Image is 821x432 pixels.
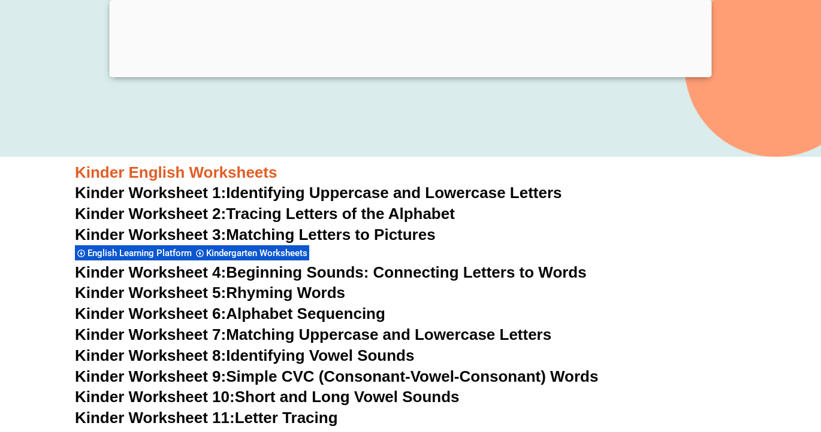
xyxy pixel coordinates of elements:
[75,388,460,406] a: Kinder Worksheet 10:Short and Long Vowel Sounds
[75,409,338,427] a: Kinder Worksheet 11:Letter Tracing
[75,325,226,343] span: Kinder Worksheet 7:
[75,305,226,323] span: Kinder Worksheet 6:
[75,226,226,244] span: Kinder Worksheet 3:
[75,367,598,385] a: Kinder Worksheet 9:Simple CVC (Consonant-Vowel-Consonant) Words
[75,245,194,261] div: English Learning Platform
[75,184,226,202] span: Kinder Worksheet 1:
[75,346,414,364] a: Kinder Worksheet 8:Identifying Vowel Sounds
[75,305,385,323] a: Kinder Worksheet 6:Alphabet Sequencing
[75,367,226,385] span: Kinder Worksheet 9:
[75,284,345,302] a: Kinder Worksheet 5:Rhyming Words
[75,284,226,302] span: Kinder Worksheet 5:
[75,226,436,244] a: Kinder Worksheet 3:Matching Letters to Pictures
[75,205,226,223] span: Kinder Worksheet 2:
[75,346,226,364] span: Kinder Worksheet 8:
[75,205,455,223] a: Kinder Worksheet 2:Tracing Letters of the Alphabet
[75,263,226,281] span: Kinder Worksheet 4:
[75,163,746,183] h3: Kinder English Worksheets
[87,248,195,258] span: English Learning Platform
[75,263,587,281] a: Kinder Worksheet 4:Beginning Sounds: Connecting Letters to Words
[75,409,235,427] span: Kinder Worksheet 11:
[194,245,309,261] div: Kindergarten Worksheets
[75,388,235,406] span: Kinder Worksheet 10:
[615,297,821,432] iframe: Chat Widget
[75,184,562,202] a: Kinder Worksheet 1:Identifying Uppercase and Lowercase Letters
[75,325,551,343] a: Kinder Worksheet 7:Matching Uppercase and Lowercase Letters
[206,248,311,258] span: Kindergarten Worksheets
